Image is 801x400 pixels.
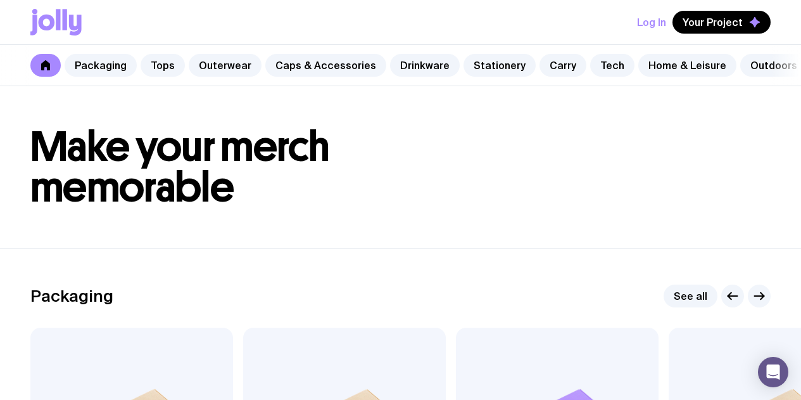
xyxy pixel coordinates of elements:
div: Open Intercom Messenger [758,357,788,387]
a: Carry [539,54,586,77]
a: See all [664,285,717,307]
a: Home & Leisure [638,54,736,77]
a: Tech [590,54,634,77]
a: Outerwear [189,54,262,77]
button: Log In [637,11,666,34]
span: Your Project [683,16,743,29]
h2: Packaging [30,287,113,306]
a: Caps & Accessories [265,54,386,77]
a: Tops [141,54,185,77]
button: Your Project [672,11,771,34]
a: Drinkware [390,54,460,77]
a: Stationery [464,54,536,77]
span: Make your merch memorable [30,122,330,212]
a: Packaging [65,54,137,77]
